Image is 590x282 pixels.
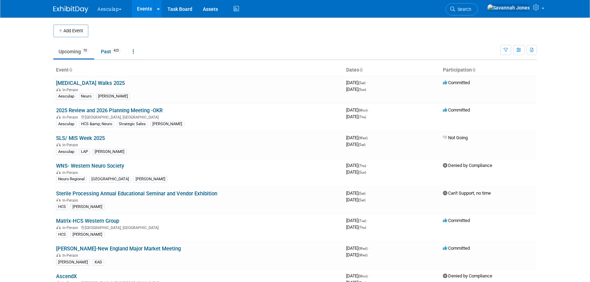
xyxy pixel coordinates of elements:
[150,121,184,127] div: [PERSON_NAME]
[446,3,478,15] a: Search
[346,135,370,140] span: [DATE]
[443,107,470,113] span: Committed
[358,108,368,112] span: (Mon)
[56,121,76,127] div: Aesculap
[92,259,104,266] div: KAD
[56,143,61,146] img: In-Person Event
[56,170,61,174] img: In-Person Event
[455,7,471,12] span: Search
[56,135,105,141] a: SLS/ MIS Week 2025
[346,114,366,119] span: [DATE]
[56,224,341,230] div: [GEOGRAPHIC_DATA], [GEOGRAPHIC_DATA]
[443,218,470,223] span: Committed
[56,114,341,120] div: [GEOGRAPHIC_DATA], [GEOGRAPHIC_DATA]
[346,252,368,257] span: [DATE]
[56,190,217,197] a: Sterile Processing Annual Educational Seminar and Vendor Exhibition
[358,88,366,92] span: (Sun)
[358,274,368,278] span: (Mon)
[62,88,80,92] span: In-Person
[443,135,468,140] span: Not Going
[56,88,61,91] img: In-Person Event
[346,190,368,196] span: [DATE]
[346,142,365,147] span: [DATE]
[358,253,368,257] span: (Wed)
[346,224,366,230] span: [DATE]
[358,136,368,140] span: (Wed)
[472,67,475,73] a: Sort by Participation Type
[358,81,365,85] span: (Sat)
[117,121,148,127] div: Strategic Sales
[133,176,167,182] div: [PERSON_NAME]
[358,219,366,223] span: (Tue)
[62,143,80,147] span: In-Person
[366,190,368,196] span: -
[53,25,88,37] button: Add Event
[346,80,368,85] span: [DATE]
[62,170,80,175] span: In-Person
[346,246,370,251] span: [DATE]
[56,163,124,169] a: WNS- Western Neuro Society
[81,48,89,53] span: 70
[56,176,87,182] div: Neuro Regional
[367,163,368,168] span: -
[346,273,370,278] span: [DATE]
[358,170,366,174] span: (Sun)
[96,45,126,58] a: Past425
[56,231,68,238] div: HCS
[56,115,61,119] img: In-Person Event
[346,163,368,168] span: [DATE]
[56,246,181,252] a: [PERSON_NAME]-New England Major Market Meeting
[369,135,370,140] span: -
[343,64,440,76] th: Dates
[358,143,365,147] span: (Sat)
[367,218,368,223] span: -
[69,67,72,73] a: Sort by Event Name
[358,198,365,202] span: (Sat)
[111,48,121,53] span: 425
[62,115,80,120] span: In-Person
[62,226,80,230] span: In-Person
[53,45,94,58] a: Upcoming70
[443,273,492,278] span: Denied by Compliance
[346,169,366,175] span: [DATE]
[56,107,163,114] a: 2025 Review and 2026 Planning Meeting -OKR
[358,192,365,195] span: (Sat)
[358,226,366,229] span: (Thu)
[369,107,370,113] span: -
[358,115,366,119] span: (Thu)
[358,247,368,250] span: (Wed)
[92,149,126,155] div: [PERSON_NAME]
[443,80,470,85] span: Committed
[53,6,88,13] img: ExhibitDay
[346,218,368,223] span: [DATE]
[358,164,366,168] span: (Thu)
[443,163,492,168] span: Denied by Compliance
[443,246,470,251] span: Committed
[56,198,61,202] img: In-Person Event
[359,67,363,73] a: Sort by Start Date
[443,190,491,196] span: Can't Support, no time
[96,93,130,100] div: [PERSON_NAME]
[56,93,76,100] div: Aesculap
[56,149,76,155] div: Aesculap
[487,4,530,12] img: Savannah Jones
[62,198,80,203] span: In-Person
[56,273,77,280] a: AscendX
[369,273,370,278] span: -
[79,121,114,127] div: HCS &amp; Neuro
[56,226,61,229] img: In-Person Event
[56,253,61,257] img: In-Person Event
[366,80,368,85] span: -
[56,204,68,210] div: HCS
[70,231,104,238] div: [PERSON_NAME]
[70,204,104,210] div: [PERSON_NAME]
[56,80,125,86] a: [MEDICAL_DATA] Walks 2025
[89,176,131,182] div: [GEOGRAPHIC_DATA]
[346,87,366,92] span: [DATE]
[346,197,365,202] span: [DATE]
[53,64,343,76] th: Event
[62,253,80,258] span: In-Person
[79,149,90,155] div: LAP
[79,93,94,100] div: Neuro
[56,218,119,224] a: Matrix-HCS Western Group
